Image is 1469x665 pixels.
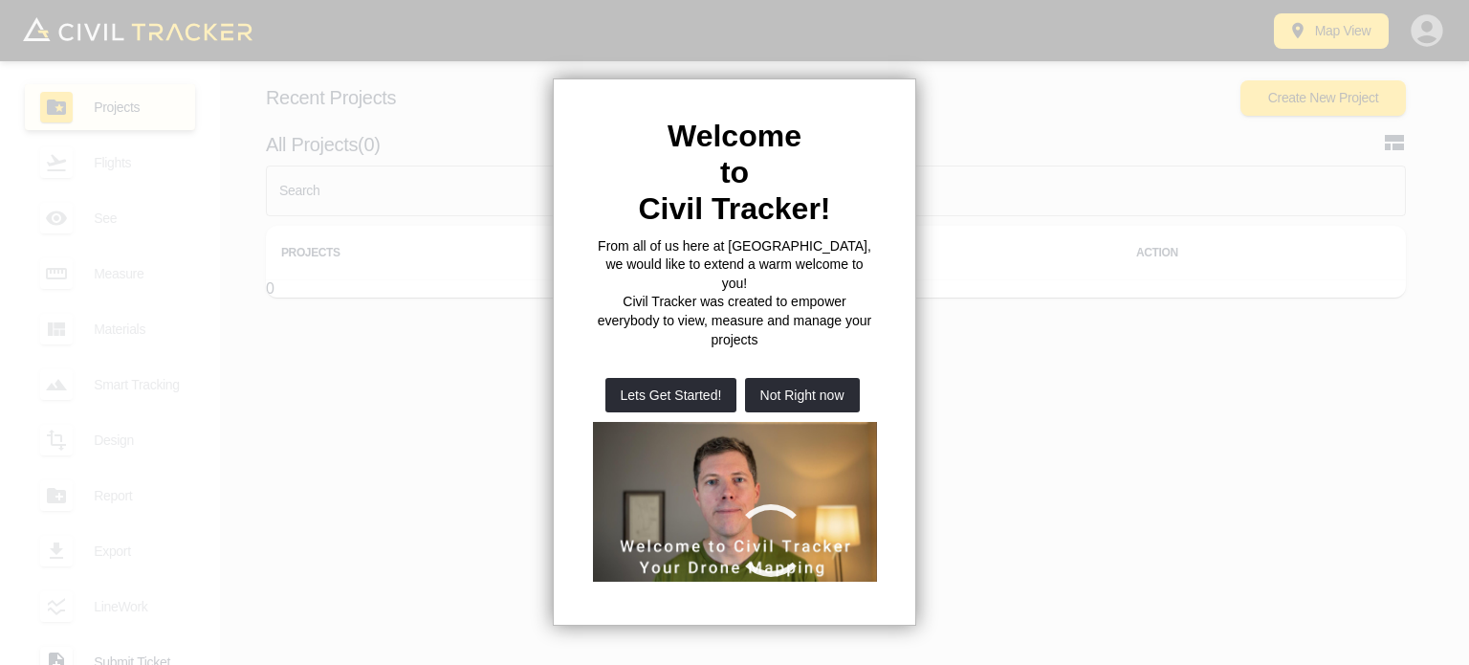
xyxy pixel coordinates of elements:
button: Not Right now [745,378,860,412]
iframe: Welcome to Civil Tracker [592,422,877,583]
p: Civil Tracker was created to empower everybody to view, measure and manage your projects [592,293,877,349]
h2: Civil Tracker! [592,190,877,227]
p: From all of us here at [GEOGRAPHIC_DATA], we would like to extend a warm welcome to you! [592,237,877,294]
h2: to [592,154,877,190]
button: Lets Get Started! [605,378,737,412]
h2: Welcome [592,118,877,154]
